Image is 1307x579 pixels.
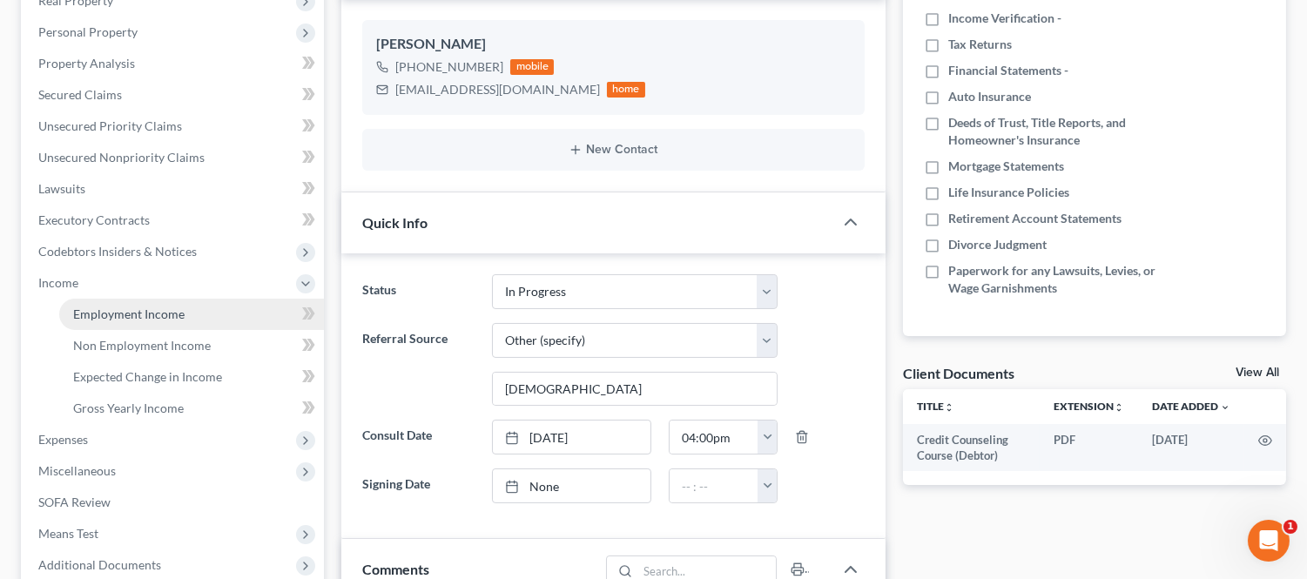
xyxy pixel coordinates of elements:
[24,205,324,236] a: Executory Contracts
[354,323,483,407] label: Referral Source
[38,495,111,509] span: SOFA Review
[59,330,324,361] a: Non Employment Income
[38,432,88,447] span: Expenses
[376,34,850,55] div: [PERSON_NAME]
[24,111,324,142] a: Unsecured Priority Claims
[38,24,138,39] span: Personal Property
[38,557,161,572] span: Additional Documents
[607,82,645,98] div: home
[73,369,222,384] span: Expected Change in Income
[1236,367,1279,379] a: View All
[362,214,428,231] span: Quick Info
[395,81,600,98] div: [EMAIL_ADDRESS][DOMAIN_NAME]
[948,184,1069,201] span: Life Insurance Policies
[948,236,1047,253] span: Divorce Judgment
[493,421,650,454] a: [DATE]
[948,210,1122,227] span: Retirement Account Statements
[944,402,954,413] i: unfold_more
[354,274,483,309] label: Status
[1040,424,1138,472] td: PDF
[354,420,483,454] label: Consult Date
[670,421,758,454] input: -- : --
[24,487,324,518] a: SOFA Review
[38,275,78,290] span: Income
[59,361,324,393] a: Expected Change in Income
[948,262,1176,297] span: Paperwork for any Lawsuits, Levies, or Wage Garnishments
[903,424,1040,472] td: Credit Counseling Course (Debtor)
[1138,424,1244,472] td: [DATE]
[24,173,324,205] a: Lawsuits
[917,400,954,413] a: Titleunfold_more
[362,561,429,577] span: Comments
[73,401,184,415] span: Gross Yearly Income
[354,468,483,503] label: Signing Date
[38,212,150,227] span: Executory Contracts
[493,373,777,406] input: Other Referral Source
[73,306,185,321] span: Employment Income
[395,58,503,76] div: [PHONE_NUMBER]
[38,181,85,196] span: Lawsuits
[903,364,1014,382] div: Client Documents
[1220,402,1230,413] i: expand_more
[1248,520,1290,562] iframe: Intercom live chat
[948,158,1064,175] span: Mortgage Statements
[1054,400,1124,413] a: Extensionunfold_more
[24,48,324,79] a: Property Analysis
[38,118,182,133] span: Unsecured Priority Claims
[59,393,324,424] a: Gross Yearly Income
[24,79,324,111] a: Secured Claims
[376,143,850,157] button: New Contact
[948,36,1012,53] span: Tax Returns
[38,87,122,102] span: Secured Claims
[948,114,1176,149] span: Deeds of Trust, Title Reports, and Homeowner's Insurance
[1283,520,1297,534] span: 1
[38,244,197,259] span: Codebtors Insiders & Notices
[948,62,1068,79] span: Financial Statements -
[948,10,1061,27] span: Income Verification -
[73,338,211,353] span: Non Employment Income
[510,59,554,75] div: mobile
[38,56,135,71] span: Property Analysis
[24,142,324,173] a: Unsecured Nonpriority Claims
[493,469,650,502] a: None
[670,469,758,502] input: -- : --
[1152,400,1230,413] a: Date Added expand_more
[38,526,98,541] span: Means Test
[38,463,116,478] span: Miscellaneous
[38,150,205,165] span: Unsecured Nonpriority Claims
[59,299,324,330] a: Employment Income
[948,88,1031,105] span: Auto Insurance
[1114,402,1124,413] i: unfold_more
